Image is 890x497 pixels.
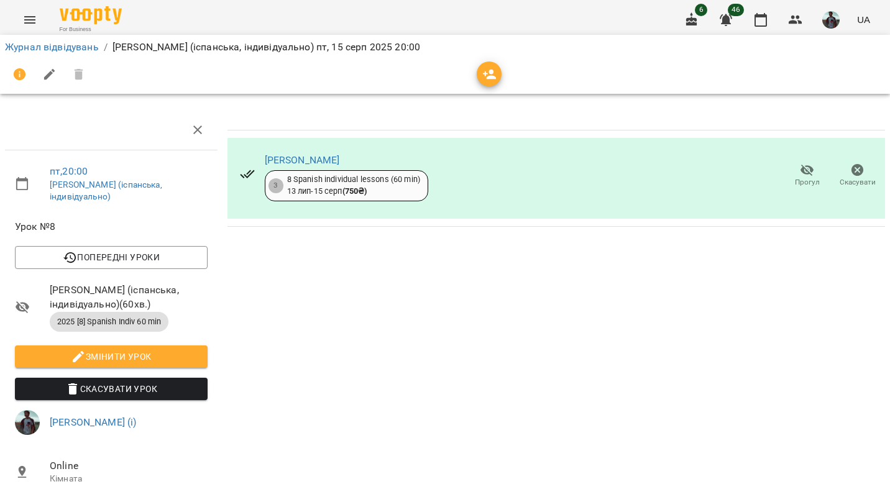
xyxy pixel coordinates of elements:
[822,11,840,29] img: 59b3f96857d6e12ecac1e66404ff83b3.JPG
[50,165,88,177] a: пт , 20:00
[25,381,198,396] span: Скасувати Урок
[5,40,885,55] nav: breadcrumb
[25,349,198,364] span: Змінити урок
[15,5,45,35] button: Menu
[5,41,99,53] a: Журнал відвідувань
[695,4,707,16] span: 6
[15,410,40,435] img: 59b3f96857d6e12ecac1e66404ff83b3.JPG
[265,154,340,166] a: [PERSON_NAME]
[795,177,820,188] span: Прогул
[25,250,198,265] span: Попередні уроки
[50,283,208,312] span: [PERSON_NAME] (іспанська, індивідуально) ( 60 хв. )
[15,378,208,400] button: Скасувати Урок
[60,25,122,34] span: For Business
[857,13,870,26] span: UA
[50,416,137,428] a: [PERSON_NAME] (і)
[104,40,108,55] li: /
[852,8,875,31] button: UA
[60,6,122,24] img: Voopty Logo
[15,345,208,368] button: Змінити урок
[342,186,367,196] b: ( 750 ₴ )
[782,158,832,193] button: Прогул
[50,458,208,473] span: Online
[728,4,744,16] span: 46
[15,246,208,268] button: Попередні уроки
[50,316,168,327] span: 2025 [8] Spanish Indiv 60 min
[832,158,883,193] button: Скасувати
[15,219,208,234] span: Урок №8
[50,473,208,485] p: Кімната
[840,177,876,188] span: Скасувати
[112,40,420,55] p: [PERSON_NAME] (іспанська, індивідуально) пт, 15 серп 2025 20:00
[268,178,283,193] div: 3
[287,174,420,197] div: 8 Spanish individual lessons (60 min) 13 лип - 15 серп
[50,180,162,202] a: [PERSON_NAME] (іспанська, індивідуально)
